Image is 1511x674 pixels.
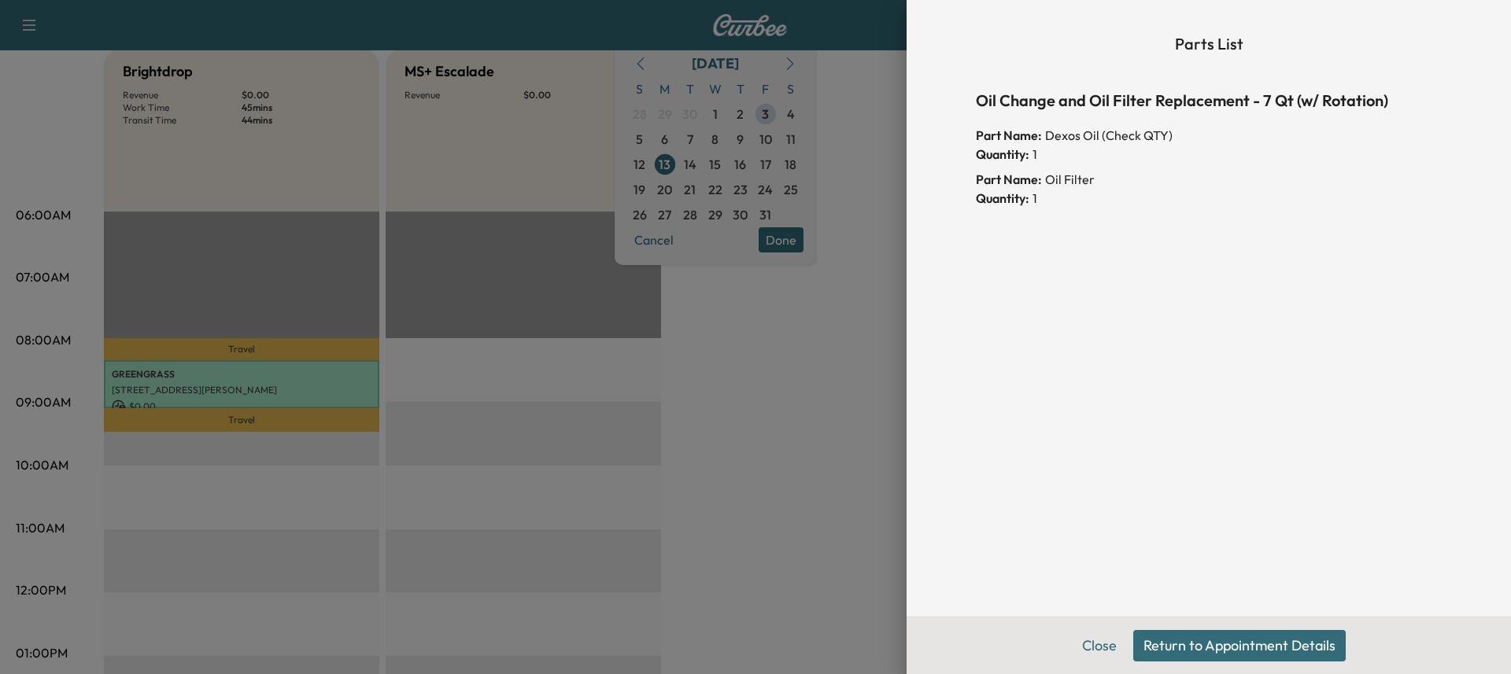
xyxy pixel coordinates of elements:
[976,126,1042,145] span: Part Name:
[976,170,1042,189] span: Part Name:
[976,170,1442,189] div: Oil Filter
[976,145,1442,164] div: 1
[976,126,1442,145] div: Dexos Oil (Check QTY)
[1133,630,1346,661] button: Return to Appointment Details
[1072,630,1127,661] button: Close
[976,189,1029,208] span: Quantity:
[976,189,1442,208] div: 1
[976,31,1442,57] h6: Parts List
[976,88,1442,113] h6: Oil Change and Oil Filter Replacement - 7 Qt (w/ Rotation)
[976,145,1029,164] span: Quantity:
